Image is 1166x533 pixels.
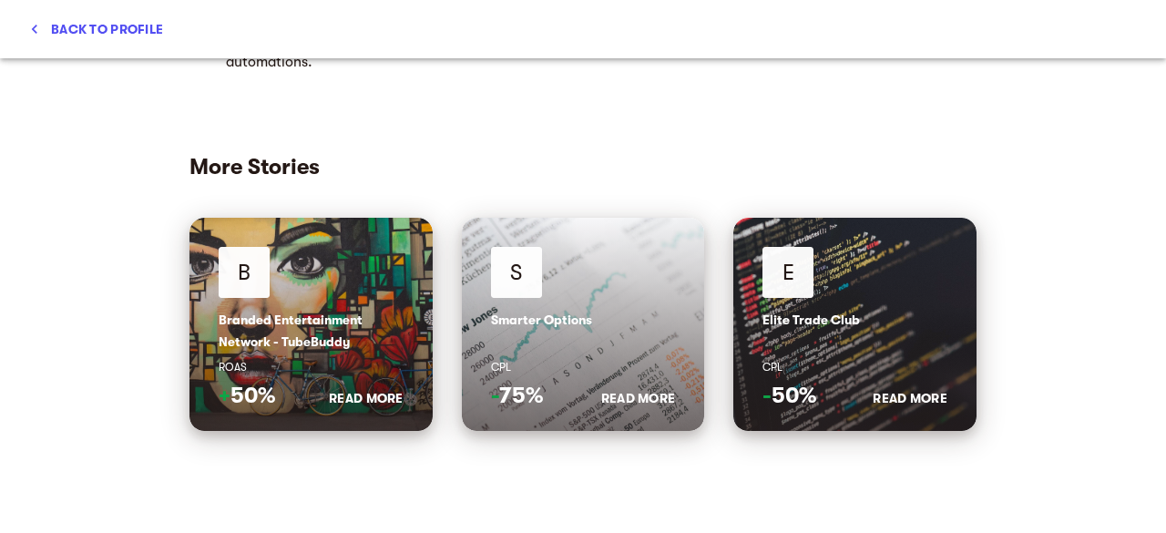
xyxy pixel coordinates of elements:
[219,382,311,409] h3: 50%
[219,383,230,408] span: +
[29,18,163,40] span: Back to profile
[491,382,583,409] h3: 75%
[329,391,404,405] span: Read More
[36,22,515,66] li: Reduce CAC by 50% by setting up retargeting and abandoned cart automations.
[491,313,592,327] span: Smarter Options
[189,152,977,181] h5: More Stories
[219,354,404,382] p: ROAS
[22,13,170,46] button: Back to profile
[762,383,772,408] span: -
[873,391,947,405] span: Read More
[491,354,676,382] p: CPL
[491,383,499,408] span: -
[219,313,363,349] span: Branded Entertainment Network - TubeBuddy
[762,313,860,327] span: Elite Trade Club
[762,354,947,382] p: CPL
[491,247,542,298] div: S
[762,382,854,409] h3: 50%
[219,247,270,298] div: B
[601,391,676,405] span: Read More
[762,247,813,298] div: E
